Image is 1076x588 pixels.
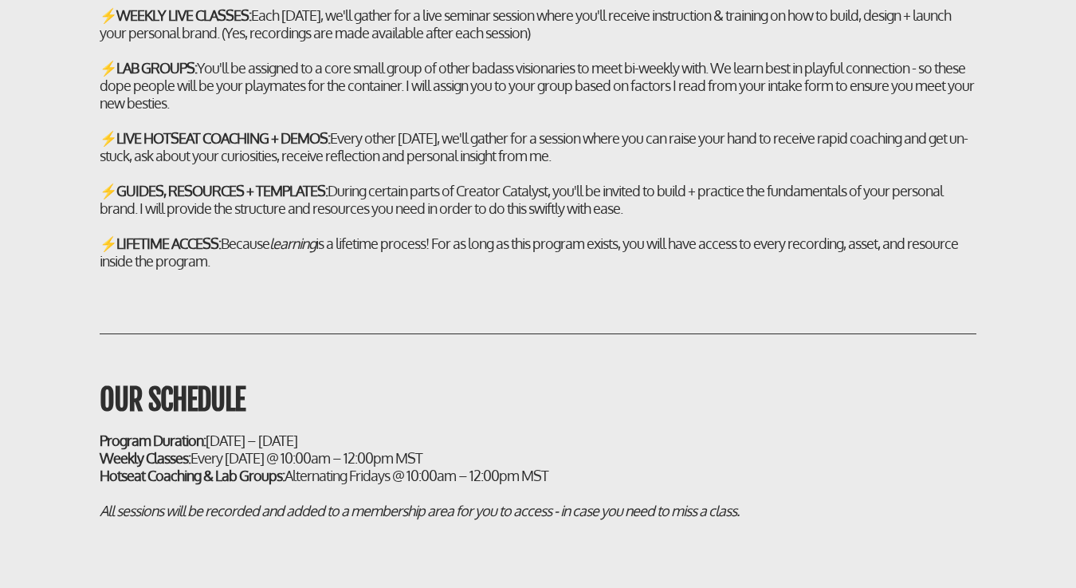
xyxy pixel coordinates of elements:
b: Program Duration: [100,432,206,449]
b: WEEKLY LIVE CLASSES: [116,6,251,24]
div: ⚡ During certain parts of Creator Catalyst, you'll be invited to build + practice the fundamental... [100,182,976,217]
div: Alternating Fridays @ 10:00am – 12:00pm MST [100,467,976,484]
b: GUIDES, RESOURCES + TEMPLATES: [116,182,328,199]
b: LIVE HOTSEAT COACHING + DEMOS: [116,129,330,147]
b: LIFETIME ACCESS: [116,235,221,252]
div: ⚡ Because is a lifetime process! For as long as this program exists, you will have access to ever... [100,235,976,270]
div: Every [DATE] @ 10:00am – 12:00pm MST [100,449,976,467]
b: Hotseat Coaching & Lab Groups: [100,467,285,484]
i: All sessions will be recorded and added to a membership area for you to access - in case you need... [100,502,739,519]
div: ⚡ You'll be assigned to a core small group of other badass visionaries to meet bi-weekly with. We... [100,59,976,112]
h2: ⚡ Each [DATE], we'll gather for a live seminar session where you'll receive instruction & trainin... [100,6,976,270]
div: ⚡ Every other [DATE], we'll gather for a session where you can raise your hand to receive rapid c... [100,129,976,164]
b: OUR SCHEDULE [100,382,245,418]
i: learning [269,235,316,252]
b: LAB GROUPS: [116,59,197,77]
div: [DATE] – [DATE] [100,432,976,449]
b: Weekly Classes: [100,449,190,467]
